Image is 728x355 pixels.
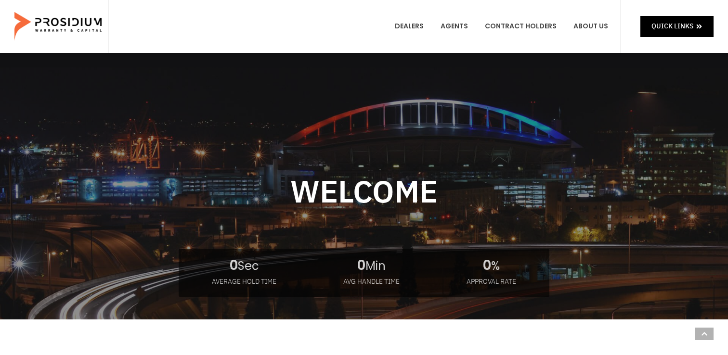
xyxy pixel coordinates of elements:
a: Contract Holders [478,12,564,41]
a: Quick Links [640,16,714,37]
nav: Menu [388,12,615,41]
a: Dealers [388,12,431,41]
span: Quick Links [651,20,693,32]
a: About Us [566,12,615,41]
a: Agents [433,12,475,41]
